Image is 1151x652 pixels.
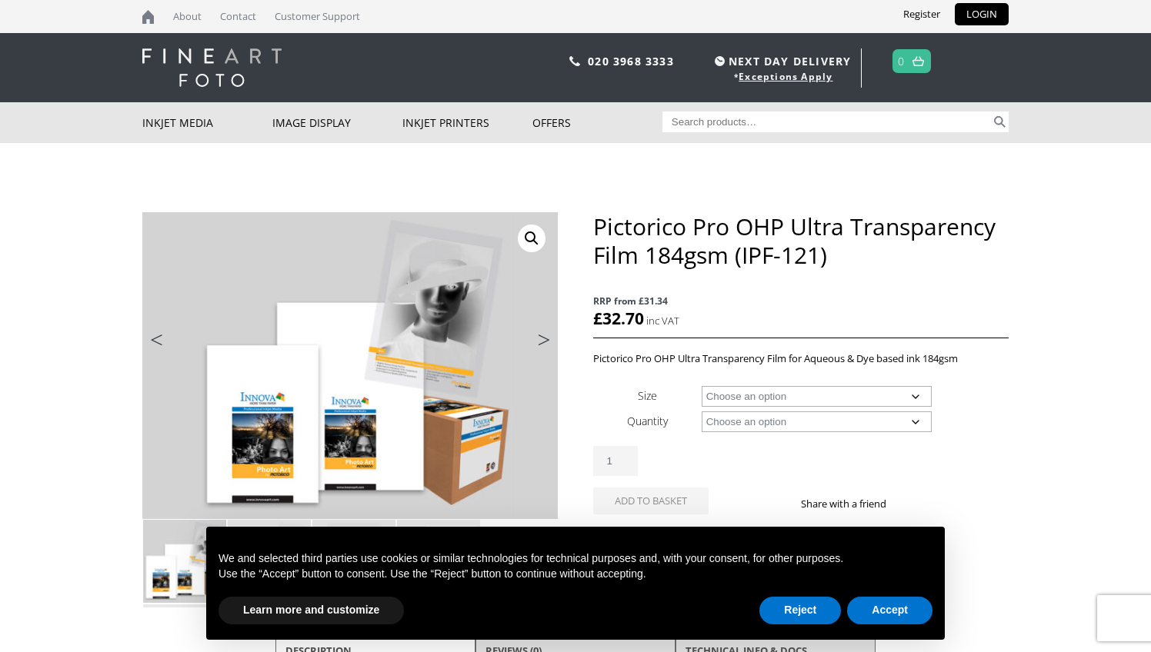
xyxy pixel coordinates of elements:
[142,48,282,87] img: logo-white.svg
[593,446,638,476] input: Product quantity
[569,56,580,66] img: phone.svg
[739,70,832,83] a: Exceptions Apply
[593,487,709,514] button: Add to basket
[923,497,936,510] img: twitter sharing button
[801,495,905,513] p: Share with a friend
[593,350,1009,368] p: Pictorico Pro OHP Ultra Transparency Film for Aqueous & Dye based ink 184gsm
[942,497,954,510] img: email sharing button
[715,56,725,66] img: time.svg
[518,225,545,252] a: View full-screen image gallery
[905,497,917,510] img: facebook sharing button
[847,597,932,624] button: Accept
[272,102,402,143] a: Image Display
[912,56,924,66] img: basket.svg
[593,308,602,329] span: £
[142,212,558,519] img: Pictorico Pro OHP Ultra Transparency Film 184gsm (IPF-121)
[759,597,841,624] button: Reject
[402,102,532,143] a: Inkjet Printers
[892,3,952,25] a: Register
[588,54,674,68] a: 020 3968 3333
[991,111,1009,132] button: Search
[142,102,272,143] a: Inkjet Media
[593,292,1009,310] span: RRP from £31.34
[898,50,905,72] a: 0
[194,514,957,652] div: Notice
[711,52,851,70] span: NEXT DAY DELIVERY
[593,212,1009,269] h1: Pictorico Pro OHP Ultra Transparency Film 184gsm (IPF-121)
[955,3,1009,25] a: LOGIN
[627,414,668,428] label: Quantity
[143,520,226,603] img: Pictorico Pro OHP Ultra Transparency Film 184gsm (IPF-121)
[219,551,932,567] p: We and selected third parties use cookies or similar technologies for technical purposes and, wit...
[219,567,932,582] p: Use the “Accept” button to consent. Use the “Reject” button to continue without accepting.
[532,102,662,143] a: Offers
[662,111,992,132] input: Search products…
[219,597,404,624] button: Learn more and customize
[638,388,657,403] label: Size
[593,308,644,329] bdi: 32.70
